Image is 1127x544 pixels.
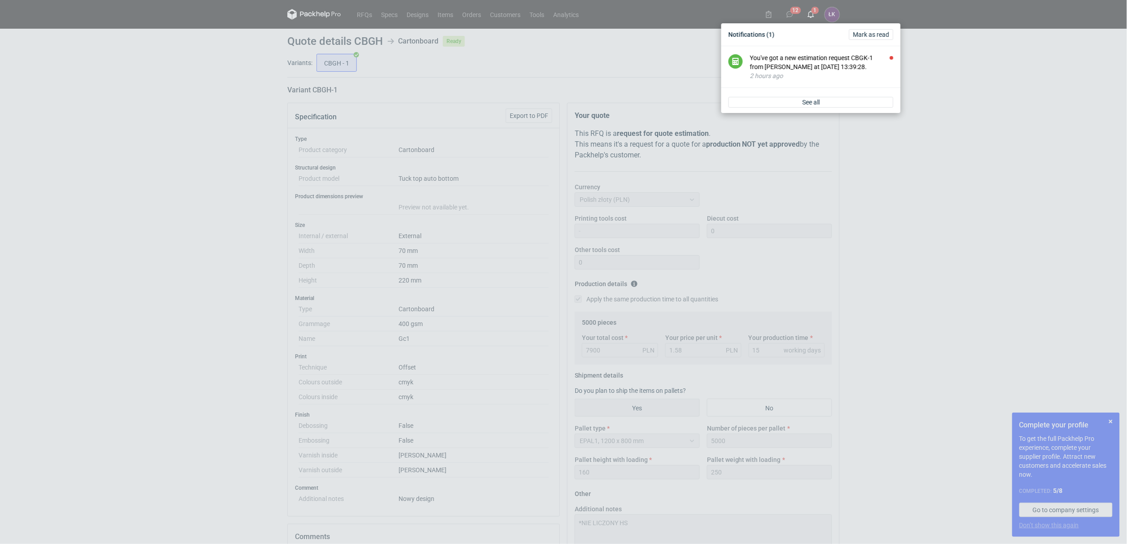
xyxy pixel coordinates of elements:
span: Mark as read [853,31,889,38]
span: See all [802,99,820,105]
div: You've got a new estimation request CBGK-1 from [PERSON_NAME] at [DATE] 13:39:28. [750,53,893,71]
button: Mark as read [849,29,893,40]
a: See all [728,97,893,108]
div: Notifications (1) [725,27,897,42]
div: 2 hours ago [750,71,893,80]
button: You've got a new estimation request CBGK-1 from [PERSON_NAME] at [DATE] 13:39:28.2 hours ago [750,53,893,80]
